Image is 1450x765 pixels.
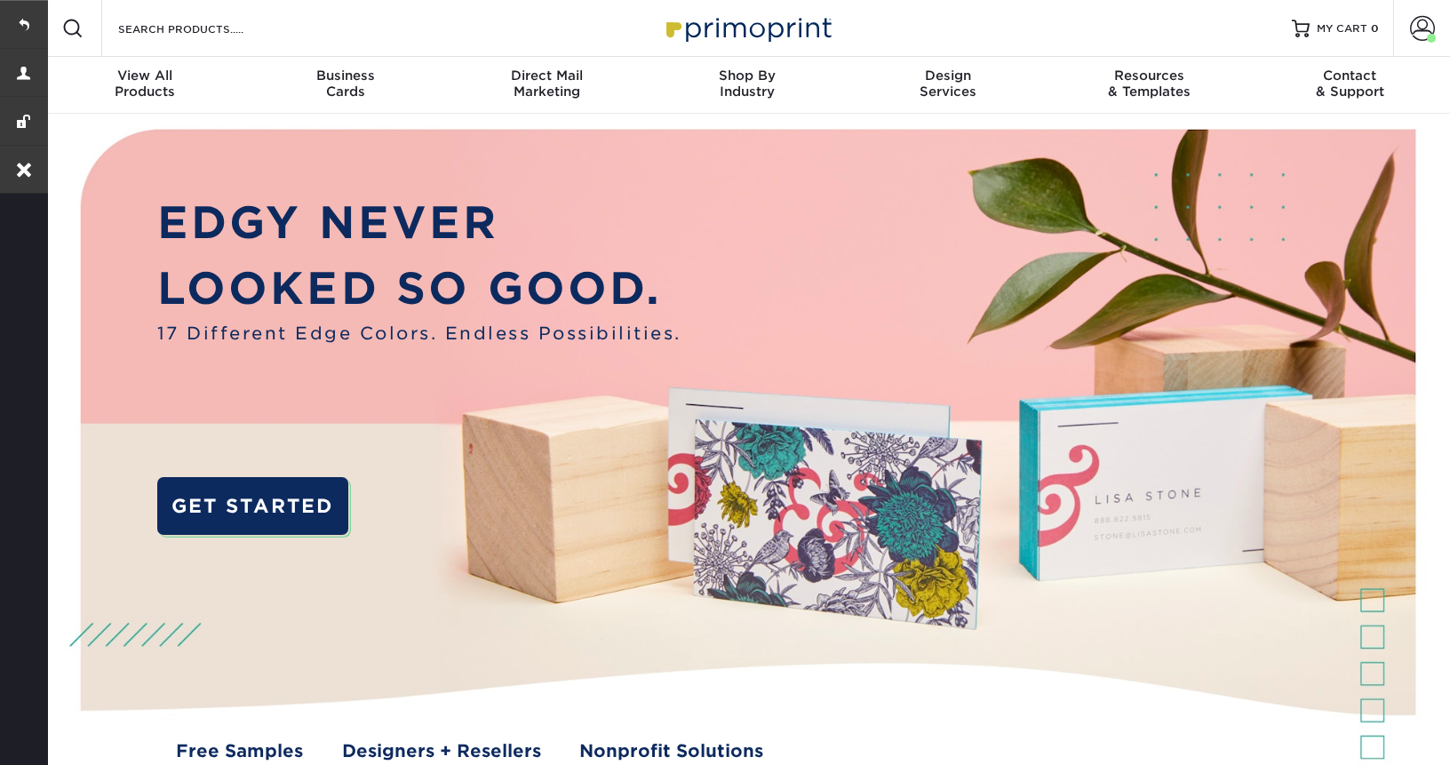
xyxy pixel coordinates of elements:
[647,57,848,114] a: Shop ByIndustry
[1317,21,1367,36] span: MY CART
[1249,68,1450,84] span: Contact
[44,68,245,100] div: Products
[579,738,763,764] a: Nonprofit Solutions
[848,57,1048,114] a: DesignServices
[1048,68,1249,84] span: Resources
[157,321,681,347] span: 17 Different Edge Colors. Endless Possibilities.
[44,57,245,114] a: View AllProducts
[1048,68,1249,100] div: & Templates
[1249,68,1450,100] div: & Support
[1249,57,1450,114] a: Contact& Support
[848,68,1048,100] div: Services
[446,57,647,114] a: Direct MailMarketing
[245,57,446,114] a: BusinessCards
[647,68,848,100] div: Industry
[342,738,541,764] a: Designers + Resellers
[245,68,446,100] div: Cards
[245,68,446,84] span: Business
[848,68,1048,84] span: Design
[446,68,647,100] div: Marketing
[1048,57,1249,114] a: Resources& Templates
[446,68,647,84] span: Direct Mail
[157,190,681,255] p: EDGY NEVER
[157,256,681,321] p: LOOKED SO GOOD.
[116,18,290,39] input: SEARCH PRODUCTS.....
[157,477,348,534] a: GET STARTED
[647,68,848,84] span: Shop By
[176,738,303,764] a: Free Samples
[44,68,245,84] span: View All
[658,9,836,47] img: Primoprint
[1371,22,1379,35] span: 0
